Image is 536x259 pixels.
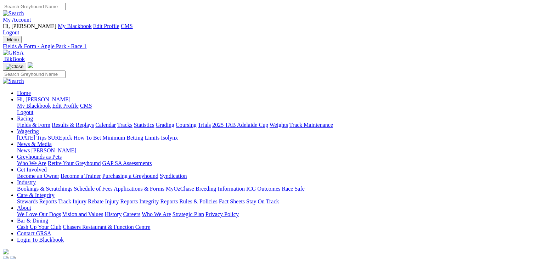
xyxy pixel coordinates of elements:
[3,29,19,35] a: Logout
[17,167,47,173] a: Get Involved
[246,186,280,192] a: ICG Outcomes
[4,56,25,62] span: BlkBook
[7,37,19,42] span: Menu
[196,186,245,192] a: Breeding Information
[102,135,159,141] a: Minimum Betting Limits
[31,147,76,153] a: [PERSON_NAME]
[3,71,66,78] input: Search
[219,198,245,204] a: Fact Sheets
[289,122,333,128] a: Track Maintenance
[114,186,164,192] a: Applications & Forms
[58,23,92,29] a: My Blackbook
[52,122,94,128] a: Results & Replays
[17,211,533,218] div: About
[3,249,9,254] img: logo-grsa-white.png
[198,122,211,128] a: Trials
[160,173,187,179] a: Syndication
[3,50,24,56] img: GRSA
[17,186,72,192] a: Bookings & Scratchings
[58,198,103,204] a: Track Injury Rebate
[17,179,36,185] a: Industry
[117,122,132,128] a: Tracks
[6,64,23,69] img: Close
[17,192,55,198] a: Care & Integrity
[3,63,26,71] button: Toggle navigation
[17,205,31,211] a: About
[3,56,25,62] a: BlkBook
[142,211,171,217] a: Who We Are
[3,23,56,29] span: Hi, [PERSON_NAME]
[179,198,218,204] a: Rules & Policies
[17,116,33,122] a: Racing
[17,173,59,179] a: Become an Owner
[105,211,122,217] a: History
[17,211,61,217] a: We Love Our Dogs
[17,147,533,154] div: News & Media
[93,23,119,29] a: Edit Profile
[105,198,138,204] a: Injury Reports
[161,135,178,141] a: Isolynx
[17,160,533,167] div: Greyhounds as Pets
[205,211,239,217] a: Privacy Policy
[3,78,24,84] img: Search
[17,135,533,141] div: Wagering
[17,198,57,204] a: Stewards Reports
[176,122,197,128] a: Coursing
[17,230,51,236] a: Contact GRSA
[63,224,150,230] a: Chasers Restaurant & Function Centre
[134,122,154,128] a: Statistics
[17,135,46,141] a: [DATE] Tips
[17,103,51,109] a: My Blackbook
[17,96,72,102] a: Hi, [PERSON_NAME]
[121,23,133,29] a: CMS
[74,186,112,192] a: Schedule of Fees
[102,173,158,179] a: Purchasing a Greyhound
[52,103,79,109] a: Edit Profile
[17,218,48,224] a: Bar & Dining
[17,122,50,128] a: Fields & Form
[17,224,533,230] div: Bar & Dining
[3,3,66,10] input: Search
[95,122,116,128] a: Calendar
[123,211,140,217] a: Careers
[17,237,64,243] a: Login To Blackbook
[28,62,33,68] img: logo-grsa-white.png
[156,122,174,128] a: Grading
[3,23,533,36] div: My Account
[17,122,533,128] div: Racing
[48,160,101,166] a: Retire Your Greyhound
[17,160,46,166] a: Who We Are
[17,96,70,102] span: Hi, [PERSON_NAME]
[62,211,103,217] a: Vision and Values
[17,173,533,179] div: Get Involved
[17,90,31,96] a: Home
[48,135,72,141] a: SUREpick
[17,186,533,192] div: Industry
[282,186,304,192] a: Race Safe
[102,160,152,166] a: GAP SA Assessments
[17,224,61,230] a: Cash Up Your Club
[17,141,52,147] a: News & Media
[17,147,30,153] a: News
[270,122,288,128] a: Weights
[17,128,39,134] a: Wagering
[166,186,194,192] a: MyOzChase
[173,211,204,217] a: Strategic Plan
[246,198,279,204] a: Stay On Track
[17,103,533,116] div: Hi, [PERSON_NAME]
[139,198,178,204] a: Integrity Reports
[80,103,92,109] a: CMS
[74,135,101,141] a: How To Bet
[3,17,31,23] a: My Account
[17,198,533,205] div: Care & Integrity
[17,154,62,160] a: Greyhounds as Pets
[61,173,101,179] a: Become a Trainer
[3,36,22,43] button: Toggle navigation
[3,10,24,17] img: Search
[17,109,33,115] a: Logout
[212,122,268,128] a: 2025 TAB Adelaide Cup
[3,43,533,50] a: Fields & Form - Angle Park - Race 1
